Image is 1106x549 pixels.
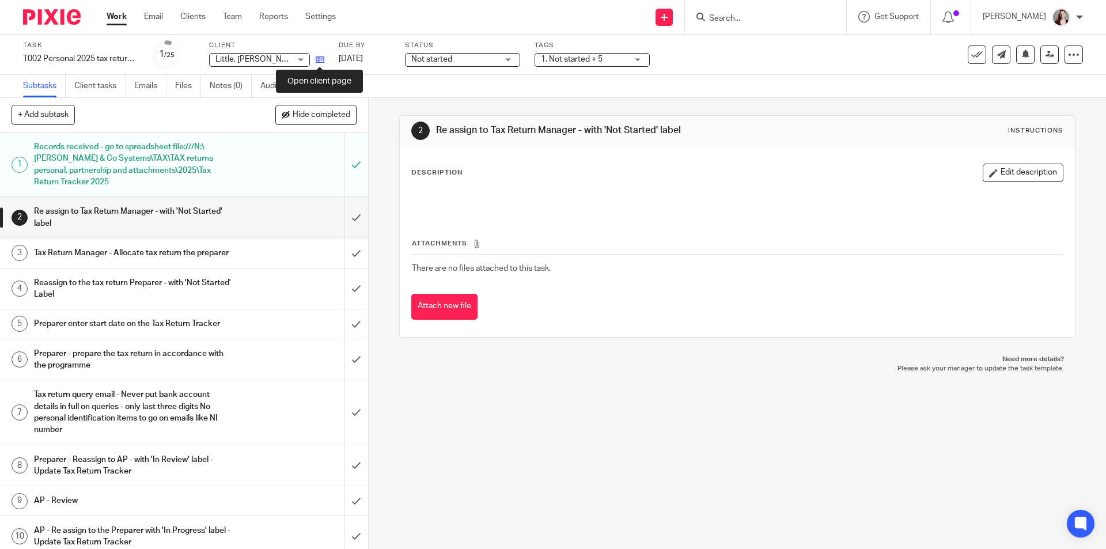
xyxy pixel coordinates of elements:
span: Attachments [412,240,467,247]
span: Little, [PERSON_NAME] [215,55,301,63]
div: 4 [12,281,28,297]
a: Client tasks [74,75,126,97]
img: Pixie [23,9,81,25]
div: 1 [159,48,175,61]
div: 6 [12,351,28,368]
span: Hide completed [293,111,350,120]
p: Need more details? [411,355,1063,364]
h1: Preparer - Reassign to AP - with 'In Review' label - Update Tax Return Tracker [34,451,233,480]
input: Search [708,14,812,24]
label: Status [405,41,520,50]
p: Description [411,168,463,177]
div: 5 [12,316,28,332]
a: Reports [259,11,288,22]
span: There are no files attached to this task. [412,264,551,272]
a: Settings [305,11,336,22]
span: Get Support [874,13,919,21]
p: Please ask your manager to update the task template. [411,364,1063,373]
span: [DATE] [339,55,363,63]
button: Hide completed [275,105,357,124]
div: 2 [411,122,430,140]
label: Tags [535,41,650,50]
div: 7 [12,404,28,421]
button: + Add subtask [12,105,75,124]
label: Due by [339,41,391,50]
div: 10 [12,528,28,544]
a: Work [107,11,127,22]
a: Notes (0) [210,75,252,97]
h1: Preparer - prepare the tax return in accordance with the programme [34,345,233,374]
div: 1 [12,157,28,173]
div: 9 [12,493,28,509]
button: Edit description [983,164,1063,182]
div: 2 [12,210,28,226]
h1: Re assign to Tax Return Manager - with 'Not Started' label [34,203,233,232]
a: Audit logs [260,75,305,97]
h1: Re assign to Tax Return Manager - with 'Not Started' label [436,124,762,137]
small: /25 [164,52,175,58]
label: Task [23,41,138,50]
button: Attach new file [411,294,478,320]
h1: Preparer enter start date on the Tax Return Tracker [34,315,233,332]
img: High%20Res%20Andrew%20Price%20Accountants%20_Poppy%20Jakes%20Photography-3%20-%20Copy.jpg [1052,8,1070,26]
div: T002 Personal 2025 tax return (non recurring) [23,53,138,65]
span: 1. Not started + 5 [541,55,603,63]
h1: Reassign to the tax return Preparer - with 'Not Started' Label [34,274,233,304]
div: 3 [12,245,28,261]
h1: Records received - go to spreadsheet file:///N:\[PERSON_NAME] & Co Systems\TAX\TAX returns person... [34,138,233,191]
a: Files [175,75,201,97]
div: Instructions [1008,126,1063,135]
label: Client [209,41,324,50]
a: Emails [134,75,166,97]
a: Subtasks [23,75,66,97]
p: [PERSON_NAME] [983,11,1046,22]
span: Not started [411,55,452,63]
h1: Tax Return Manager - Allocate tax return the preparer [34,244,233,262]
a: Clients [180,11,206,22]
a: Email [144,11,163,22]
a: Team [223,11,242,22]
h1: Tax return query email - Never put bank account details in full on queries - only last three digi... [34,386,233,438]
h1: AP - Review [34,492,233,509]
div: 8 [12,457,28,474]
